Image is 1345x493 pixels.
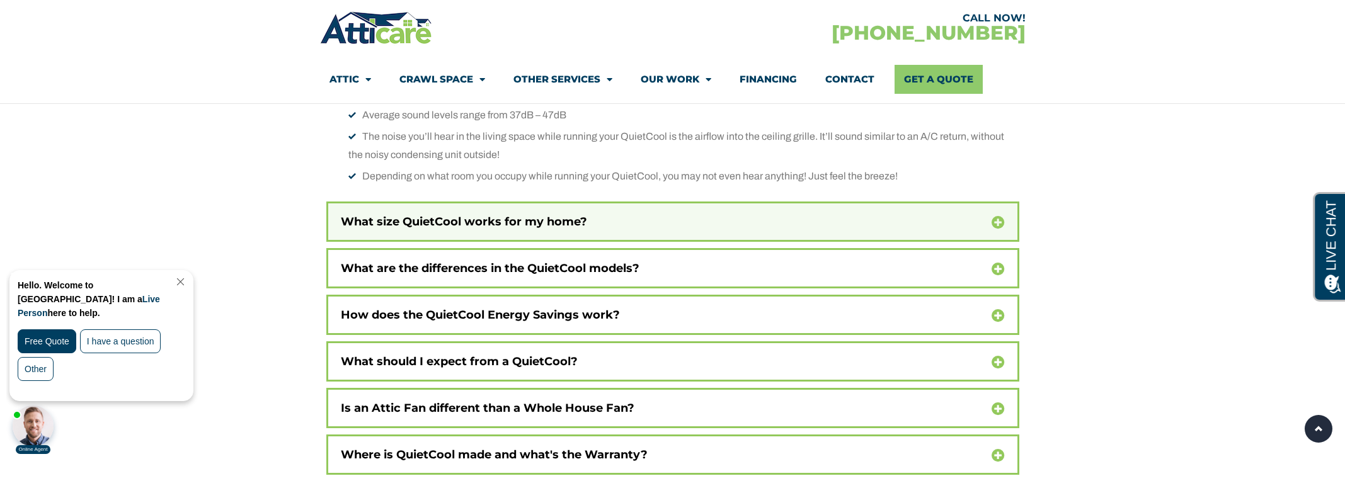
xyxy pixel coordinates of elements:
a: Financing [740,65,797,94]
nav: Menu [329,65,1016,94]
a: What are the differences in the QuietCool models? [341,247,639,290]
a: Is an Attic Fan different than a Whole House Fan? [341,387,634,429]
a: Contact [825,65,874,94]
iframe: Chat Invitation [6,267,208,455]
div: What does QuietCool sound like? [326,97,1019,195]
span: Average sound levels range from 37dB – 47dB [362,110,566,120]
a: Our Work [641,65,711,94]
a: Other Services [513,65,612,94]
div: What size QuietCool works for my home? [326,201,1019,242]
span: Opens a chat window [31,10,101,26]
a: Crawl Space [399,65,485,94]
div: What are the differences in the QuietCool models? [326,248,1019,288]
a: Get A Quote [895,65,983,94]
div: How does the QuietCool Energy Savings work? [326,295,1019,335]
a: Attic [329,65,371,94]
span: The noise you’ll hear in the living space while running your QuietCool is the airflow into the ce... [348,131,1004,160]
a: What should I expect from a QuietCool? [341,340,578,383]
div: Is an Attic Fan different than a Whole House Fan? [326,388,1019,428]
div: What should I expect from a QuietCool? [326,341,1019,382]
div: Where is QuietCool made and what's the Warranty? [326,434,1019,475]
div: CALL NOW! [673,13,1026,23]
a: Where is QuietCool made and what's the Warranty? [341,433,648,476]
a: What size QuietCool works for my home? [341,200,587,243]
a: How does the QuietCool Energy Savings work? [341,293,620,336]
span: Depending on what room you occupy while running your QuietCool, you may not even hear anything! J... [362,171,898,181]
